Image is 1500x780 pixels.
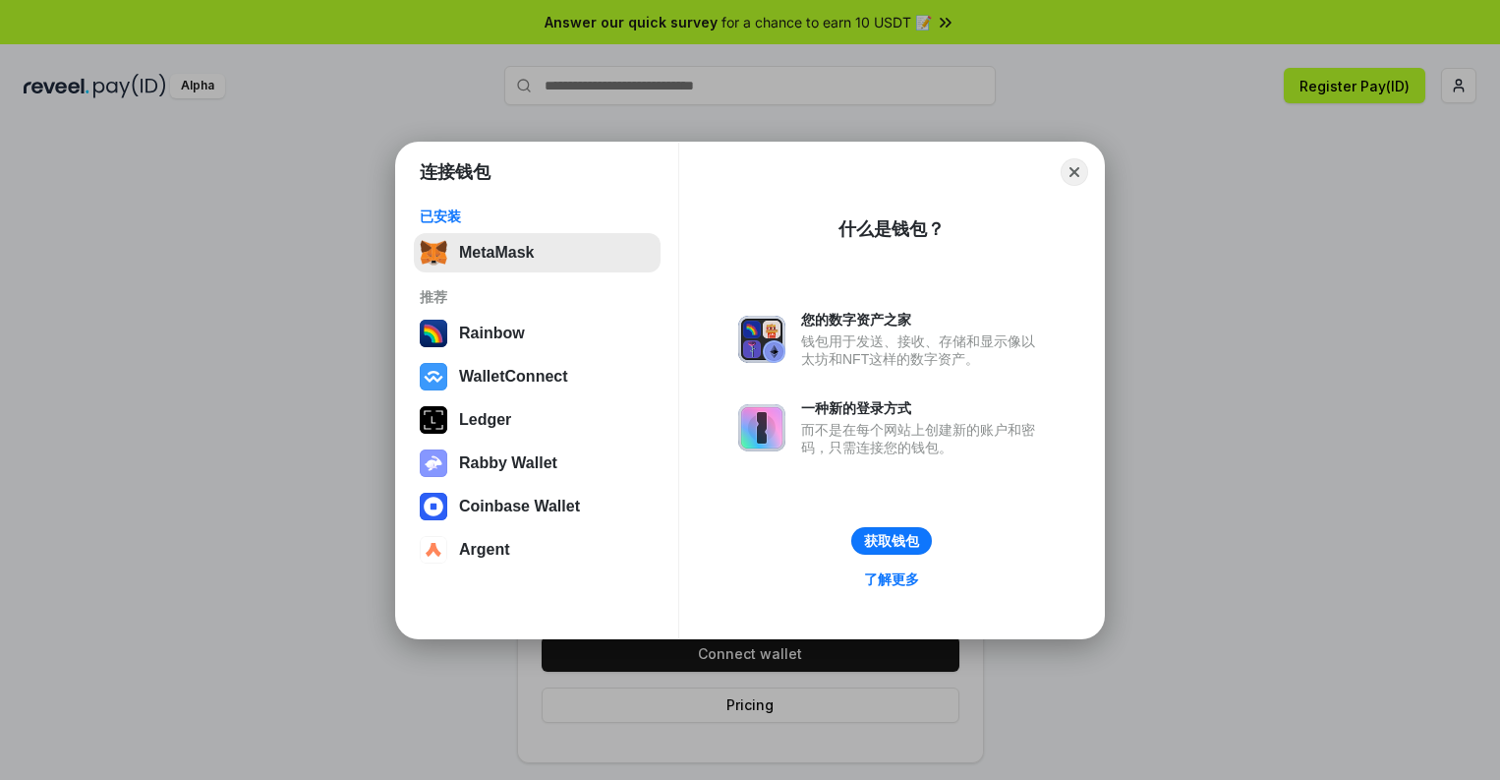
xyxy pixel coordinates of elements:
img: svg+xml,%3Csvg%20xmlns%3D%22http%3A%2F%2Fwww.w3.org%2F2000%2Fsvg%22%20width%3D%2228%22%20height%3... [420,406,447,434]
img: svg+xml,%3Csvg%20xmlns%3D%22http%3A%2F%2Fwww.w3.org%2F2000%2Fsvg%22%20fill%3D%22none%22%20viewBox... [420,450,447,477]
button: MetaMask [414,233,661,272]
img: svg+xml,%3Csvg%20fill%3D%22none%22%20height%3D%2233%22%20viewBox%3D%220%200%2035%2033%22%20width%... [420,239,447,267]
div: Ledger [459,411,511,429]
div: 推荐 [420,288,655,306]
div: 了解更多 [864,570,919,588]
div: Argent [459,541,510,559]
button: Ledger [414,400,661,440]
div: 而不是在每个网站上创建新的账户和密码，只需连接您的钱包。 [801,421,1045,456]
img: svg+xml,%3Csvg%20width%3D%2228%22%20height%3D%2228%22%20viewBox%3D%220%200%2028%2028%22%20fill%3D... [420,363,447,390]
div: Rainbow [459,325,525,342]
img: svg+xml,%3Csvg%20xmlns%3D%22http%3A%2F%2Fwww.w3.org%2F2000%2Fsvg%22%20fill%3D%22none%22%20viewBox... [738,316,785,363]
button: Rabby Wallet [414,444,661,483]
div: 钱包用于发送、接收、存储和显示像以太坊和NFT这样的数字资产。 [801,332,1045,368]
div: 一种新的登录方式 [801,399,1045,417]
div: 什么是钱包？ [838,217,945,241]
div: 已安装 [420,208,655,225]
div: 您的数字资产之家 [801,311,1045,329]
div: 获取钱包 [864,532,919,550]
button: Rainbow [414,314,661,353]
a: 了解更多 [852,567,931,592]
img: svg+xml,%3Csvg%20width%3D%22120%22%20height%3D%22120%22%20viewBox%3D%220%200%20120%20120%22%20fil... [420,320,447,347]
div: WalletConnect [459,368,568,386]
div: Coinbase Wallet [459,498,580,515]
div: Rabby Wallet [459,454,557,472]
h1: 连接钱包 [420,160,490,184]
button: Close [1061,158,1088,186]
button: 获取钱包 [851,527,932,555]
button: Argent [414,530,661,570]
button: Coinbase Wallet [414,487,661,526]
img: svg+xml,%3Csvg%20xmlns%3D%22http%3A%2F%2Fwww.w3.org%2F2000%2Fsvg%22%20fill%3D%22none%22%20viewBox... [738,404,785,451]
button: WalletConnect [414,357,661,396]
img: svg+xml,%3Csvg%20width%3D%2228%22%20height%3D%2228%22%20viewBox%3D%220%200%2028%2028%22%20fill%3D... [420,536,447,564]
div: MetaMask [459,244,534,262]
img: svg+xml,%3Csvg%20width%3D%2228%22%20height%3D%2228%22%20viewBox%3D%220%200%2028%2028%22%20fill%3D... [420,493,447,520]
